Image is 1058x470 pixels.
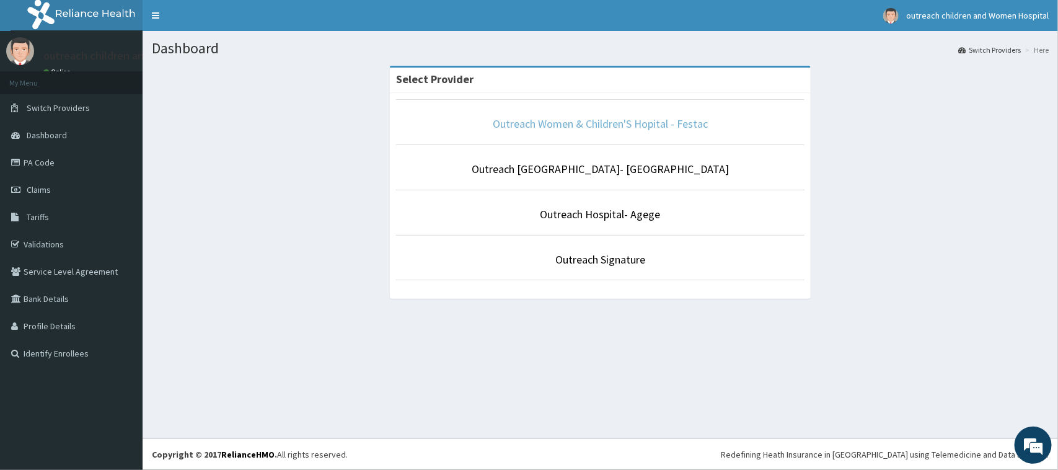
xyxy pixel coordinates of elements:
a: RelianceHMO [221,449,275,460]
li: Here [1022,45,1049,55]
p: outreach children and Women Hospital [43,50,232,61]
a: Online [43,68,73,76]
h1: Dashboard [152,40,1049,56]
a: Outreach Hospital- Agege [540,207,661,221]
a: Outreach Women & Children'S Hopital - Festac [493,117,708,131]
a: Outreach Signature [555,252,645,267]
a: Switch Providers [958,45,1021,55]
span: Switch Providers [27,102,90,113]
span: outreach children and Women Hospital [906,10,1049,21]
strong: Select Provider [396,72,474,86]
img: User Image [883,8,899,24]
footer: All rights reserved. [143,438,1058,470]
span: Tariffs [27,211,49,223]
div: Chat with us now [64,69,208,86]
span: Claims [27,184,51,195]
div: Minimize live chat window [203,6,233,36]
img: d_794563401_company_1708531726252_794563401 [23,62,50,93]
span: Dashboard [27,130,67,141]
strong: Copyright © 2017 . [152,449,277,460]
span: We're online! [72,156,171,282]
textarea: Type your message and hit 'Enter' [6,339,236,382]
img: User Image [6,37,34,65]
div: Redefining Heath Insurance in [GEOGRAPHIC_DATA] using Telemedicine and Data Science! [721,448,1049,461]
a: Outreach [GEOGRAPHIC_DATA]- [GEOGRAPHIC_DATA] [472,162,729,176]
